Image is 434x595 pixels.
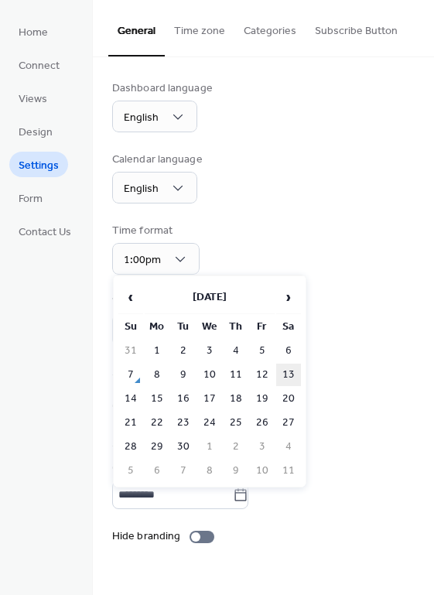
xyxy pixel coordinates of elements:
[112,528,180,545] div: Hide branding
[224,340,248,362] td: 4
[19,191,43,207] span: Form
[224,412,248,434] td: 25
[145,316,169,338] th: Mo
[112,80,213,97] div: Dashboard language
[124,108,159,128] span: English
[118,436,143,458] td: 28
[224,316,248,338] th: Th
[171,436,196,458] td: 30
[9,152,68,177] a: Settings
[250,388,275,410] td: 19
[124,179,159,200] span: English
[19,91,47,108] span: Views
[224,436,248,458] td: 2
[19,158,59,174] span: Settings
[145,388,169,410] td: 15
[277,282,300,313] span: ›
[224,460,248,482] td: 9
[276,436,301,458] td: 4
[171,460,196,482] td: 7
[145,436,169,458] td: 29
[171,388,196,410] td: 16
[197,340,222,362] td: 3
[276,412,301,434] td: 27
[19,224,71,241] span: Contact Us
[9,218,80,244] a: Contact Us
[9,85,56,111] a: Views
[9,118,62,144] a: Design
[276,340,301,362] td: 6
[118,388,143,410] td: 14
[197,364,222,386] td: 10
[145,340,169,362] td: 1
[197,388,222,410] td: 17
[250,340,275,362] td: 5
[118,340,143,362] td: 31
[276,460,301,482] td: 11
[112,223,196,239] div: Time format
[197,412,222,434] td: 24
[250,412,275,434] td: 26
[250,436,275,458] td: 3
[19,58,60,74] span: Connect
[124,250,161,271] span: 1:00pm
[250,316,275,338] th: Fr
[118,316,143,338] th: Su
[9,185,52,210] a: Form
[276,364,301,386] td: 13
[224,388,248,410] td: 18
[276,316,301,338] th: Sa
[197,436,222,458] td: 1
[112,152,203,168] div: Calendar language
[171,364,196,386] td: 9
[276,388,301,410] td: 20
[250,460,275,482] td: 10
[224,364,248,386] td: 11
[19,25,48,41] span: Home
[171,316,196,338] th: Tu
[145,460,169,482] td: 6
[118,460,143,482] td: 5
[145,281,275,314] th: [DATE]
[250,364,275,386] td: 12
[197,316,222,338] th: We
[145,412,169,434] td: 22
[118,364,143,386] td: 7
[145,364,169,386] td: 8
[119,282,142,313] span: ‹
[19,125,53,141] span: Design
[9,19,57,44] a: Home
[171,412,196,434] td: 23
[197,460,222,482] td: 8
[118,412,143,434] td: 21
[9,52,69,77] a: Connect
[171,340,196,362] td: 2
